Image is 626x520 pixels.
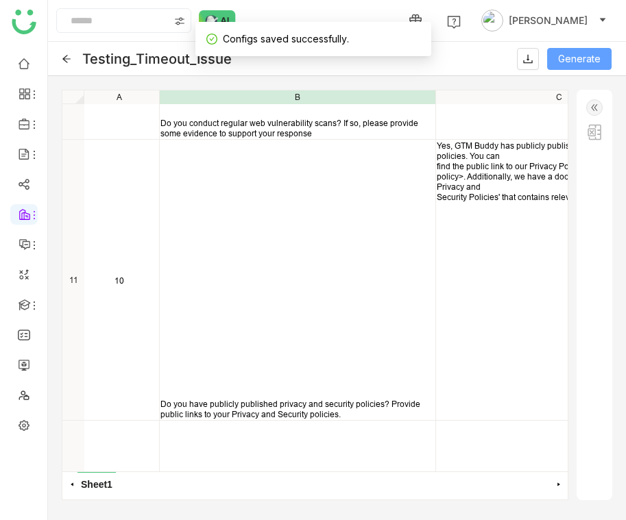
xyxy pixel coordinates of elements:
button: Generate [547,48,612,70]
div: Testing_Timeout_Issue [82,51,232,67]
span: Configs saved successfully. [223,33,349,45]
img: logo [12,10,36,34]
span: Generate [558,51,601,66]
button: [PERSON_NAME] [479,10,610,32]
span: [PERSON_NAME] [509,13,588,28]
img: excel.svg [586,124,603,140]
span: Sheet1 [77,472,116,496]
img: ask-buddy-normal.svg [199,10,236,31]
img: search-type.svg [174,16,185,27]
img: help.svg [447,15,461,29]
img: avatar [481,10,503,32]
